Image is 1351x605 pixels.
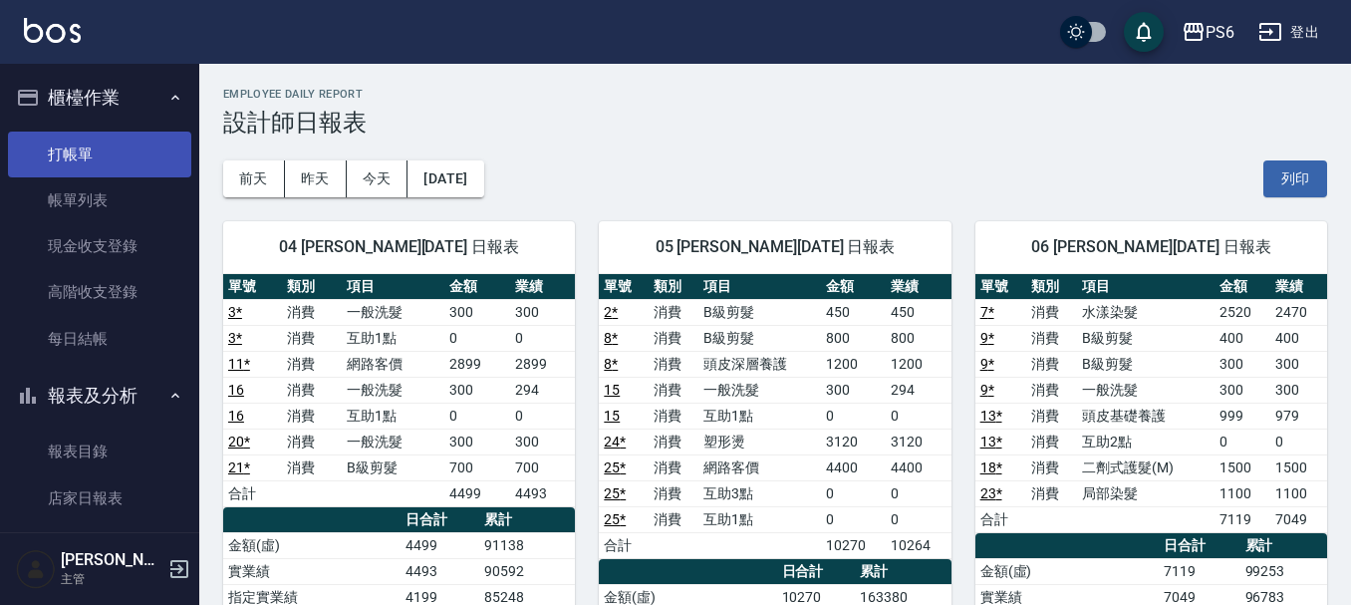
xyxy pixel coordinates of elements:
td: 0 [886,506,950,532]
td: 消費 [649,454,698,480]
th: 項目 [1077,274,1215,300]
button: 櫃檯作業 [8,72,191,124]
td: 消費 [649,325,698,351]
th: 類別 [1026,274,1077,300]
button: [DATE] [407,160,483,197]
a: 15 [604,408,620,424]
h2: Employee Daily Report [223,88,1327,101]
th: 日合計 [777,559,856,585]
td: 300 [444,429,510,454]
th: 金額 [1215,274,1271,300]
td: 999 [1215,403,1271,429]
table: a dense table [599,274,950,559]
td: 4493 [510,480,576,506]
th: 項目 [342,274,444,300]
p: 主管 [61,570,162,588]
button: 前天 [223,160,285,197]
td: 一般洗髮 [1077,377,1215,403]
h3: 設計師日報表 [223,109,1327,137]
td: 294 [886,377,950,403]
td: 4499 [401,532,479,558]
td: 消費 [282,351,341,377]
td: 1500 [1215,454,1271,480]
td: 消費 [1026,377,1077,403]
td: 互助3點 [698,480,821,506]
a: 高階收支登錄 [8,269,191,315]
a: 16 [228,408,244,424]
td: 300 [444,299,510,325]
td: 網路客價 [698,454,821,480]
span: 04 [PERSON_NAME][DATE] 日報表 [247,237,551,257]
td: 合計 [223,480,282,506]
td: 700 [444,454,510,480]
a: 店家日報表 [8,475,191,521]
td: 消費 [649,429,698,454]
td: 300 [1215,377,1271,403]
a: 打帳單 [8,132,191,177]
td: 二劑式護髮(M) [1077,454,1215,480]
th: 單號 [223,274,282,300]
td: 互助1點 [698,506,821,532]
td: 一般洗髮 [698,377,821,403]
td: 300 [510,299,576,325]
td: 合計 [975,506,1026,532]
table: a dense table [223,274,575,507]
td: 10270 [821,532,886,558]
img: Logo [24,18,81,43]
table: a dense table [975,274,1327,533]
td: 0 [1270,429,1327,454]
th: 日合計 [401,507,479,533]
td: 消費 [1026,429,1077,454]
td: 消費 [282,403,341,429]
td: 300 [444,377,510,403]
td: 10264 [886,532,950,558]
th: 業績 [510,274,576,300]
th: 金額 [821,274,886,300]
button: 報表及分析 [8,370,191,422]
td: 1200 [886,351,950,377]
td: 互助1點 [698,403,821,429]
td: 0 [886,480,950,506]
th: 金額 [444,274,510,300]
td: 消費 [1026,403,1077,429]
td: 4493 [401,558,479,584]
td: 0 [821,403,886,429]
td: 300 [821,377,886,403]
td: 450 [821,299,886,325]
td: 2520 [1215,299,1271,325]
td: 消費 [649,480,698,506]
th: 日合計 [1159,533,1239,559]
a: 現金收支登錄 [8,223,191,269]
td: 2899 [510,351,576,377]
td: 合計 [599,532,649,558]
td: B級剪髮 [342,454,444,480]
td: 300 [510,429,576,454]
td: 1200 [821,351,886,377]
td: 0 [821,480,886,506]
td: 91138 [479,532,576,558]
td: 400 [1270,325,1327,351]
td: 300 [1215,351,1271,377]
th: 業績 [1270,274,1327,300]
td: 4400 [821,454,886,480]
td: 450 [886,299,950,325]
td: 消費 [1026,480,1077,506]
td: B級剪髮 [698,299,821,325]
td: 一般洗髮 [342,377,444,403]
td: 800 [886,325,950,351]
span: 05 [PERSON_NAME][DATE] 日報表 [623,237,927,257]
button: 昨天 [285,160,347,197]
td: 0 [510,325,576,351]
a: 16 [228,382,244,398]
td: 互助1點 [342,325,444,351]
button: PS6 [1174,12,1242,53]
td: 消費 [649,351,698,377]
h5: [PERSON_NAME] [61,550,162,570]
a: 報表目錄 [8,429,191,474]
td: 7119 [1215,506,1271,532]
td: 800 [821,325,886,351]
td: 3120 [886,429,950,454]
td: 0 [886,403,950,429]
td: 400 [1215,325,1271,351]
td: 1500 [1270,454,1327,480]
